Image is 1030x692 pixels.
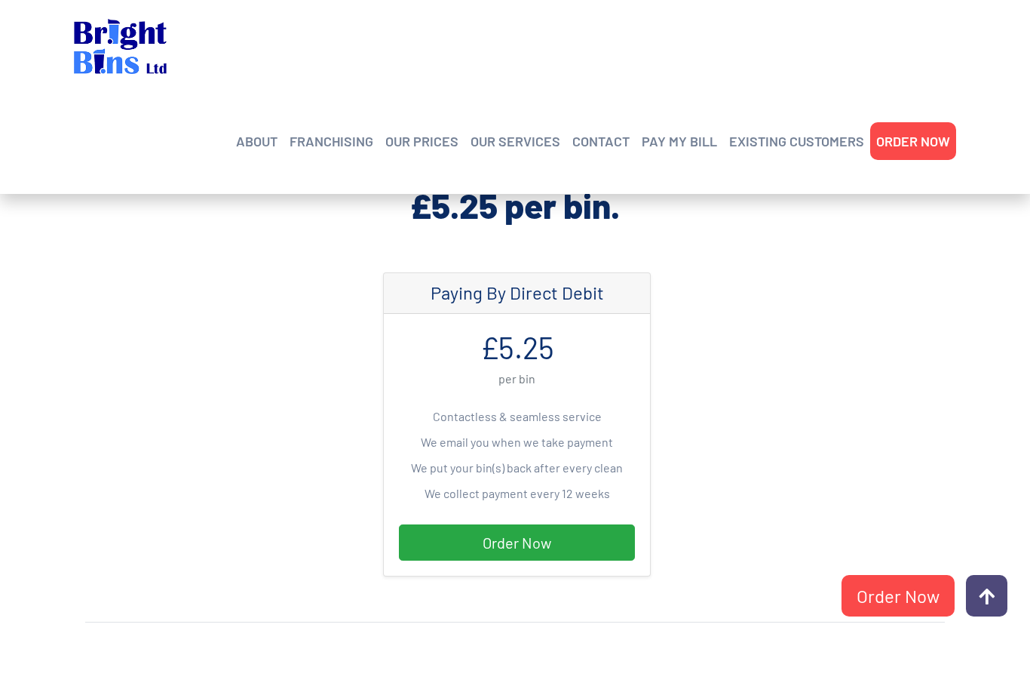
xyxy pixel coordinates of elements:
[642,130,717,152] a: PAY MY BILL
[399,524,635,561] a: Order Now
[385,130,458,152] a: OUR PRICES
[471,130,560,152] a: OUR SERVICES
[399,429,635,455] li: We email you when we take payment
[236,130,277,152] a: ABOUT
[729,130,864,152] a: EXISTING CUSTOMERS
[399,329,635,365] h1: £5.25
[399,481,635,506] li: We collect payment every 12 weeks
[498,371,535,386] small: per bin
[399,282,635,304] h4: Paying By Direct Debit
[572,130,630,152] a: CONTACT
[841,575,955,617] a: Order Now
[290,130,373,152] a: FRANCHISING
[399,455,635,481] li: We put your bin(s) back after every clean
[399,404,635,429] li: Contactless & seamless service
[876,130,950,152] a: ORDER NOW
